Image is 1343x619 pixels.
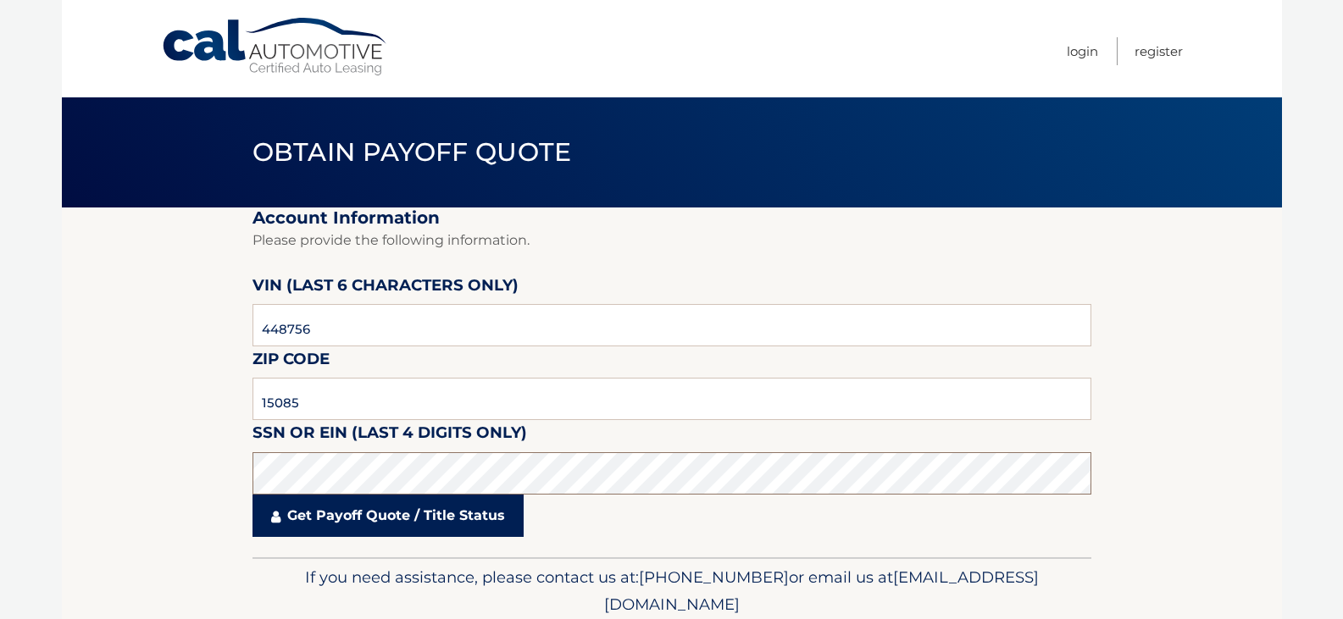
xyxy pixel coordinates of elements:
[253,495,524,537] a: Get Payoff Quote / Title Status
[253,136,572,168] span: Obtain Payoff Quote
[253,207,1091,229] h2: Account Information
[1067,37,1098,65] a: Login
[253,346,330,378] label: Zip Code
[1135,37,1183,65] a: Register
[161,17,390,77] a: Cal Automotive
[253,229,1091,252] p: Please provide the following information.
[264,564,1080,618] p: If you need assistance, please contact us at: or email us at
[253,273,519,304] label: VIN (last 6 characters only)
[253,420,527,451] label: SSN or EIN (last 4 digits only)
[639,567,789,587] span: [PHONE_NUMBER]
